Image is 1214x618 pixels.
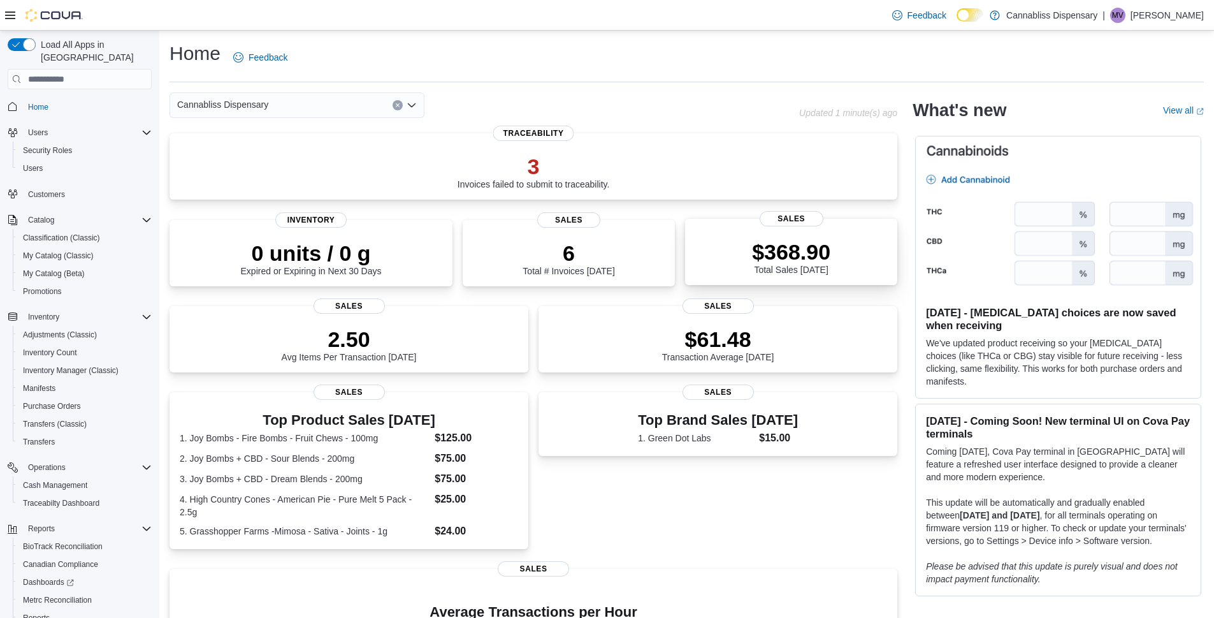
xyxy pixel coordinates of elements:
h3: [DATE] - Coming Soon! New terminal UI on Cova Pay terminals [926,415,1190,440]
span: BioTrack Reconciliation [23,541,103,552]
span: Cannabliss Dispensary [177,97,268,112]
button: Operations [3,459,157,476]
a: Users [18,161,48,176]
span: Promotions [18,284,152,299]
span: Reports [28,524,55,534]
div: Transaction Average [DATE] [662,327,774,362]
button: Transfers [13,433,157,451]
a: Metrc Reconciliation [18,592,97,608]
a: Manifests [18,381,61,396]
h3: Top Product Sales [DATE] [180,413,518,428]
span: Users [28,128,48,138]
span: Load All Apps in [GEOGRAPHIC_DATA] [36,38,152,64]
button: Manifests [13,379,157,397]
dd: $15.00 [759,430,798,446]
span: Dashboards [23,577,74,587]
button: My Catalog (Beta) [13,265,157,283]
div: Moniece Vigil [1110,8,1125,23]
span: Feedback [907,9,946,22]
button: Purchase Orders [13,397,157,415]
button: Users [13,159,157,177]
button: Canadian Compliance [13,555,157,573]
span: Cash Management [23,480,87,490]
span: My Catalog (Classic) [18,248,152,263]
a: Transfers [18,434,60,450]
span: Transfers [18,434,152,450]
button: Adjustments (Classic) [13,326,157,344]
p: This update will be automatically and gradually enabled between , for all terminals operating on ... [926,496,1190,547]
a: Feedback [228,45,293,70]
span: Metrc Reconciliation [23,595,92,605]
p: 0 units / 0 g [241,240,382,266]
button: Catalog [23,212,59,228]
button: Home [3,97,157,115]
button: Inventory Manager (Classic) [13,362,157,379]
p: | [1102,8,1105,23]
p: 2.50 [282,327,417,352]
button: Customers [3,185,157,203]
span: Security Roles [18,143,152,158]
a: My Catalog (Classic) [18,248,99,263]
a: Security Roles [18,143,77,158]
span: Promotions [23,286,62,297]
span: Sales [314,298,385,314]
p: 6 [523,240,614,266]
a: Cash Management [18,478,92,493]
dt: 1. Green Dot Labs [638,432,754,445]
em: Please be advised that this update is purely visual and does not impact payment functionality. [926,561,1178,584]
span: Purchase Orders [23,401,81,411]
span: Inventory [28,312,59,322]
span: Users [23,163,43,173]
button: Operations [23,460,71,475]
span: Sales [760,211,823,226]
p: $61.48 [662,327,774,352]
span: Cash Management [18,478,152,493]
span: Feedback [249,51,287,64]
button: Metrc Reconciliation [13,591,157,609]
div: Total Sales [DATE] [752,239,830,275]
span: Transfers [23,437,55,447]
span: Operations [23,460,152,475]
p: Coming [DATE], Cova Pay terminal in [GEOGRAPHIC_DATA] will feature a refreshed user interface des... [926,445,1190,483]
p: 3 [458,154,610,179]
a: Purchase Orders [18,399,86,414]
span: Dashboards [18,575,152,590]
span: Adjustments (Classic) [23,330,97,340]
button: Inventory [3,308,157,326]
a: Dashboards [13,573,157,591]
a: View allExternal link [1163,105,1204,115]
span: Home [28,102,48,112]
span: Inventory Count [18,345,152,360]
a: Classification (Classic) [18,230,105,246]
h3: [DATE] - [MEDICAL_DATA] choices are now saved when receiving [926,306,1190,332]
span: My Catalog (Beta) [23,269,85,279]
dd: $25.00 [435,492,518,507]
dd: $24.00 [435,524,518,539]
a: My Catalog (Beta) [18,266,90,281]
span: Classification (Classic) [18,230,152,246]
span: BioTrack Reconciliation [18,539,152,554]
span: My Catalog (Classic) [23,251,94,261]
span: Metrc Reconciliation [18,592,152,608]
p: [PERSON_NAME] [1131,8,1204,23]
span: Traceabilty Dashboard [18,496,152,511]
strong: [DATE] and [DATE] [960,510,1039,520]
span: Traceabilty Dashboard [23,498,99,508]
button: Users [23,125,53,140]
p: $368.90 [752,239,830,265]
span: Canadian Compliance [18,557,152,572]
button: Open list of options [407,100,417,110]
div: Total # Invoices [DATE] [523,240,614,276]
a: Dashboards [18,575,79,590]
span: Sales [314,385,385,400]
span: Inventory [275,212,347,228]
button: Users [3,124,157,142]
h2: What's new [913,100,1006,121]
button: Reports [23,521,60,536]
span: Canadian Compliance [23,559,98,570]
span: Customers [23,186,152,202]
input: Dark Mode [957,8,983,22]
span: Inventory Manager (Classic) [23,365,119,376]
span: Transfers (Classic) [23,419,87,429]
span: Sales [683,385,754,400]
